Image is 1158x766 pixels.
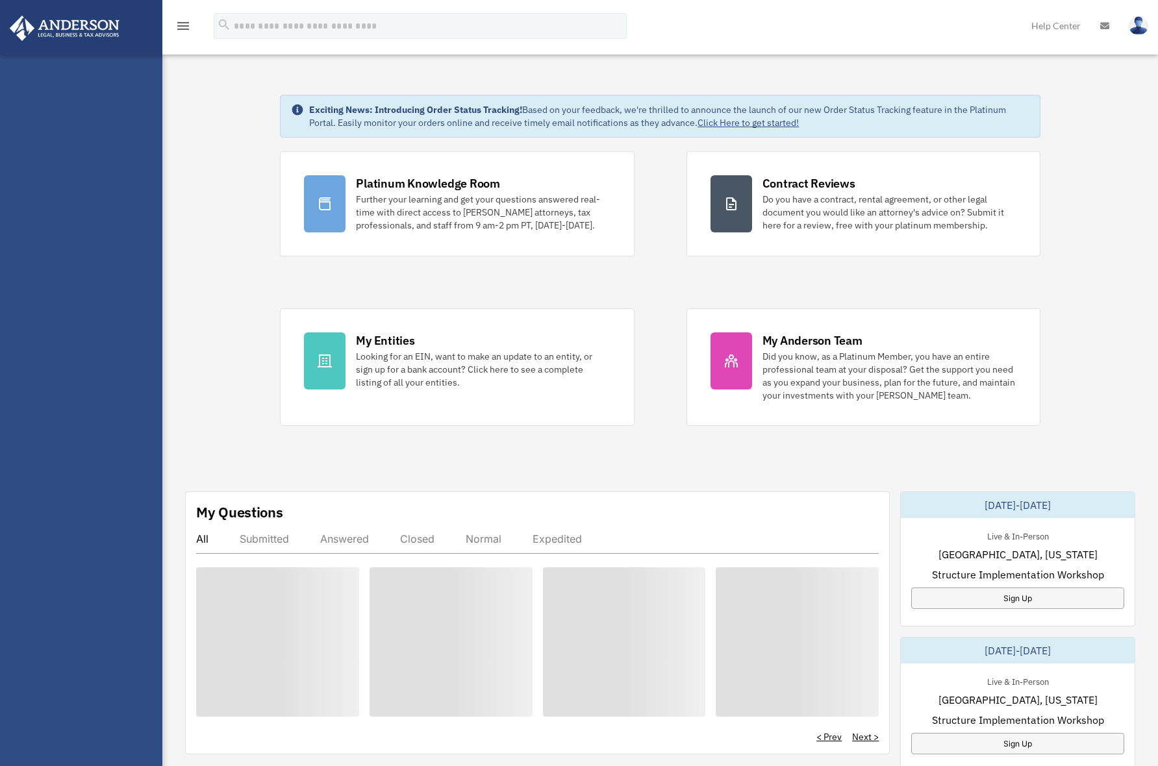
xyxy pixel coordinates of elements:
div: Looking for an EIN, want to make an update to an entity, or sign up for a bank account? Click her... [356,350,610,389]
div: Did you know, as a Platinum Member, you have an entire professional team at your disposal? Get th... [762,350,1016,402]
span: Structure Implementation Workshop [932,567,1104,582]
a: My Anderson Team Did you know, as a Platinum Member, you have an entire professional team at your... [686,308,1040,426]
i: search [217,18,231,32]
div: Normal [466,532,501,545]
img: User Pic [1129,16,1148,35]
a: My Entities Looking for an EIN, want to make an update to an entity, or sign up for a bank accoun... [280,308,634,426]
div: Live & In-Person [977,674,1059,687]
div: Live & In-Person [977,528,1059,542]
div: Contract Reviews [762,175,855,191]
span: Structure Implementation Workshop [932,712,1104,728]
a: Click Here to get started! [698,117,799,129]
div: Platinum Knowledge Room [356,175,500,191]
div: My Anderson Team [762,332,862,349]
div: [DATE]-[DATE] [901,492,1135,518]
a: Sign Up [911,587,1124,609]
span: [GEOGRAPHIC_DATA], [US_STATE] [938,692,1098,708]
div: Further your learning and get your questions answered real-time with direct access to [PERSON_NAM... [356,193,610,232]
a: Contract Reviews Do you have a contract, rental agreement, or other legal document you would like... [686,151,1040,256]
div: Expedited [533,532,582,545]
div: Closed [400,532,434,545]
a: menu [175,23,191,34]
div: [DATE]-[DATE] [901,637,1135,663]
i: menu [175,18,191,34]
div: Submitted [240,532,289,545]
a: Next > [852,730,879,743]
a: < Prev [816,730,842,743]
strong: Exciting News: Introducing Order Status Tracking! [309,104,522,116]
div: My Entities [356,332,414,349]
div: My Questions [196,502,283,522]
span: [GEOGRAPHIC_DATA], [US_STATE] [938,547,1098,562]
div: Do you have a contract, rental agreement, or other legal document you would like an attorney's ad... [762,193,1016,232]
img: Anderson Advisors Platinum Portal [6,16,123,41]
a: Platinum Knowledge Room Further your learning and get your questions answered real-time with dire... [280,151,634,256]
div: Based on your feedback, we're thrilled to announce the launch of our new Order Status Tracking fe... [309,103,1029,129]
div: All [196,532,208,545]
a: Sign Up [911,733,1124,754]
div: Answered [320,532,369,545]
